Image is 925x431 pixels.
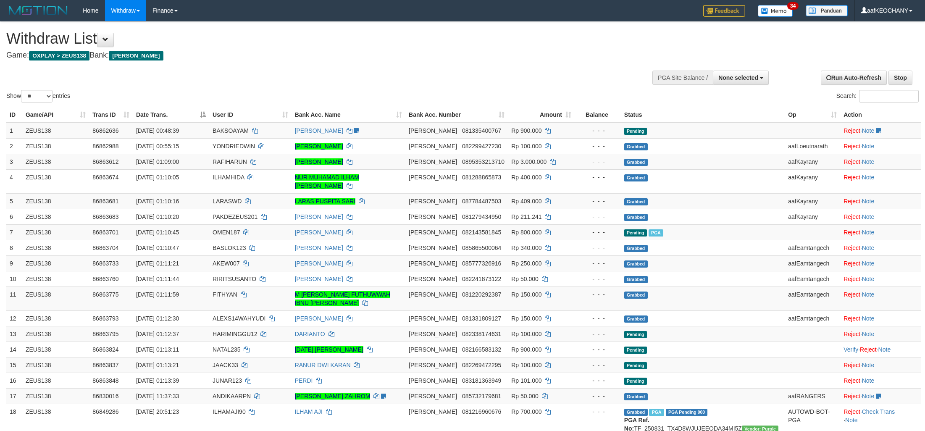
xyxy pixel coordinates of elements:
td: ZEUS138 [22,373,89,388]
td: aafKayrany [785,193,840,209]
span: 86863674 [92,174,118,181]
span: [DATE] 20:51:23 [136,408,179,415]
span: Rp 100.000 [511,143,541,150]
span: [PERSON_NAME] [409,260,457,267]
td: · [840,286,921,310]
div: - - - [578,290,618,299]
span: ANDIKAARPN [213,393,251,399]
div: - - - [578,376,618,385]
span: 86863775 [92,291,118,298]
a: Verify [844,346,858,353]
td: 3 [6,154,22,169]
span: [DATE] 01:10:47 [136,244,179,251]
span: [PERSON_NAME] [409,331,457,337]
span: [PERSON_NAME] [409,244,457,251]
a: [PERSON_NAME] ZAHROM [295,393,371,399]
a: Reject [844,331,860,337]
span: Copy 083181363949 to clipboard [462,377,501,384]
td: 8 [6,240,22,255]
td: aafEamtangech [785,310,840,326]
span: 86862988 [92,143,118,150]
span: [DATE] 00:55:15 [136,143,179,150]
span: BASLOK123 [213,244,246,251]
a: [PERSON_NAME] [295,229,343,236]
td: 17 [6,388,22,404]
td: aafKayrany [785,154,840,169]
td: · [840,326,921,342]
td: · [840,388,921,404]
a: Reject [844,362,860,368]
img: panduan.png [806,5,848,16]
span: YONDRIEDWIN [213,143,255,150]
td: ZEUS138 [22,326,89,342]
th: Amount: activate to sort column ascending [508,107,575,123]
span: Copy 082338174631 to clipboard [462,331,501,337]
span: Grabbed [624,214,648,221]
td: · [840,271,921,286]
td: · [840,138,921,154]
td: ZEUS138 [22,154,89,169]
span: [DATE] 01:10:05 [136,174,179,181]
a: [PERSON_NAME] [295,315,343,322]
span: 86849286 [92,408,118,415]
span: [PERSON_NAME] [409,213,457,220]
td: aafRANGERS [785,388,840,404]
a: [PERSON_NAME] [295,143,343,150]
span: 86863837 [92,362,118,368]
td: · [840,310,921,326]
span: AKEW007 [213,260,240,267]
a: Reject [844,393,860,399]
span: 86830016 [92,393,118,399]
span: Grabbed [624,260,648,268]
span: Grabbed [624,174,648,181]
span: [DATE] 01:10:16 [136,198,179,205]
td: · [840,240,921,255]
a: [PERSON_NAME] [295,276,343,282]
span: [DATE] 01:10:20 [136,213,179,220]
button: None selected [713,71,769,85]
span: [PERSON_NAME] [409,158,457,165]
span: [PERSON_NAME] [409,198,457,205]
span: 86863793 [92,315,118,322]
a: Stop [888,71,912,85]
span: [DATE] 01:13:39 [136,377,179,384]
span: NATAL235 [213,346,240,353]
a: Note [862,315,875,322]
th: Status [621,107,785,123]
a: Note [862,393,875,399]
div: - - - [578,259,618,268]
td: ZEUS138 [22,271,89,286]
span: Copy 0895353213710 to clipboard [462,158,505,165]
div: - - - [578,197,618,205]
a: [PERSON_NAME] [295,244,343,251]
span: Rp 150.000 [511,291,541,298]
td: aafEamtangech [785,286,840,310]
span: Copy 085732179681 to clipboard [462,393,501,399]
td: · [840,373,921,388]
td: 1 [6,123,22,139]
span: Copy 081220292387 to clipboard [462,291,501,298]
td: 6 [6,209,22,224]
td: ZEUS138 [22,240,89,255]
a: Note [862,291,875,298]
span: [PERSON_NAME] [409,229,457,236]
span: JUNAR123 [213,377,242,384]
a: Note [862,143,875,150]
td: ZEUS138 [22,169,89,193]
span: Copy 081331809127 to clipboard [462,315,501,322]
a: Reject [844,315,860,322]
td: · [840,357,921,373]
span: [DATE] 00:48:39 [136,127,179,134]
th: Trans ID: activate to sort column ascending [89,107,133,123]
a: Note [862,174,875,181]
span: Rp 50.000 [511,393,539,399]
span: [DATE] 01:11:44 [136,276,179,282]
td: ZEUS138 [22,193,89,209]
td: ZEUS138 [22,138,89,154]
div: - - - [578,361,618,369]
span: ILHAMHIDA [213,174,244,181]
span: Rp 700.000 [511,408,541,415]
span: Rp 800.000 [511,229,541,236]
th: Balance [575,107,621,123]
a: Note [862,276,875,282]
